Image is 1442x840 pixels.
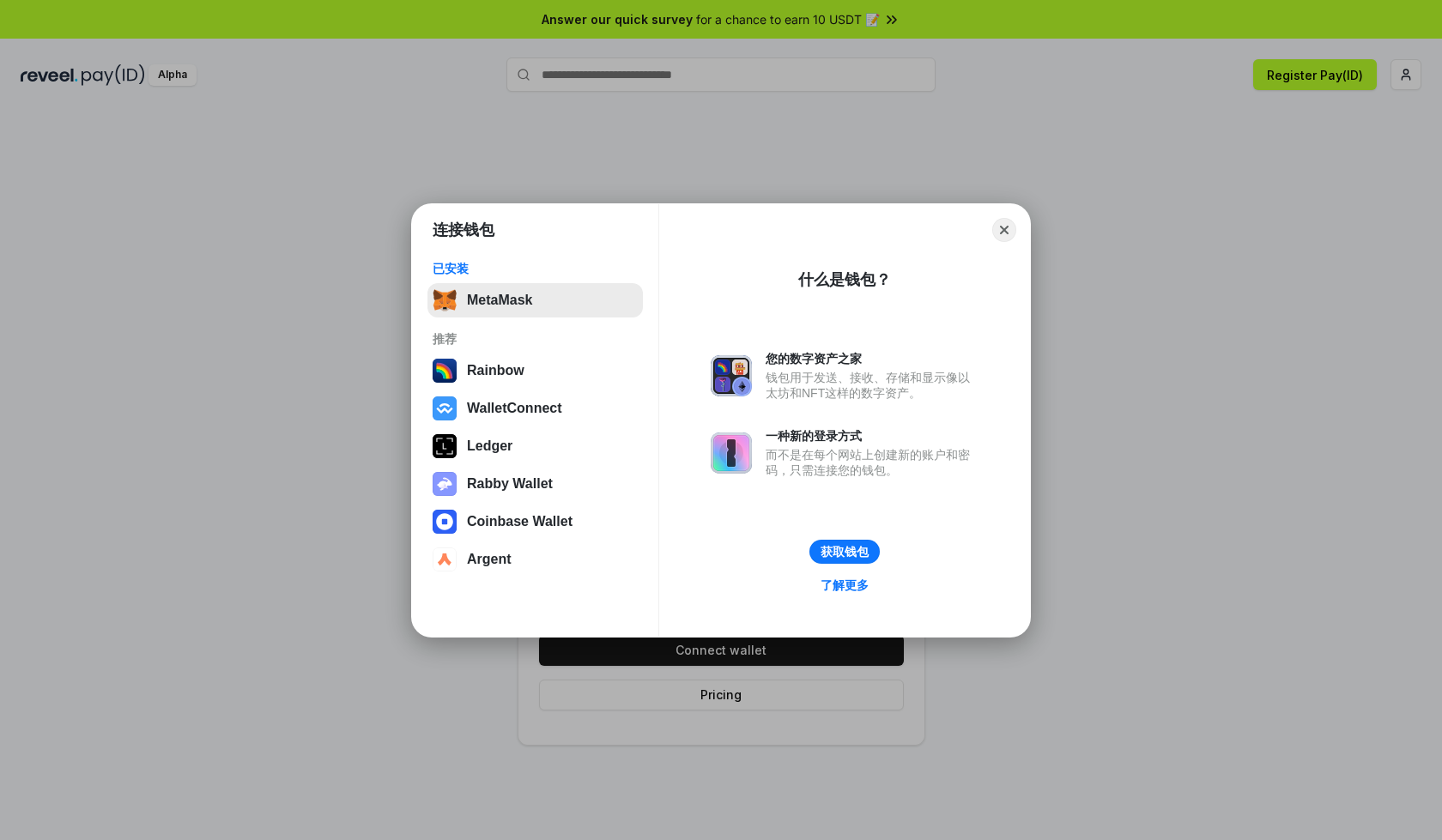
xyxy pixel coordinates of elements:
[433,510,457,534] img: svg+xml,%3Csvg%20width%3D%2228%22%20height%3D%2228%22%20viewBox%3D%220%200%2028%2028%22%20fill%3D...
[766,370,978,401] div: 钱包用于发送、接收、存储和显示像以太坊和NFT这样的数字资产。
[467,552,512,567] div: Argent
[711,355,752,396] img: svg+xml,%3Csvg%20xmlns%3D%22http%3A%2F%2Fwww.w3.org%2F2000%2Fsvg%22%20fill%3D%22none%22%20viewBox...
[467,401,562,416] div: WalletConnect
[992,218,1016,242] button: Close
[433,547,457,571] img: svg+xml,%3Csvg%20width%3D%2228%22%20height%3D%2228%22%20viewBox%3D%220%200%2028%2028%22%20fill%3D...
[427,354,643,388] button: Rainbow
[821,544,869,559] div: 获取钱包
[467,514,573,529] div: Coinbase Wallet
[467,293,532,308] div: MetaMask
[433,261,638,276] div: 已安装
[467,476,553,492] div: Rabby Wallet
[467,363,524,378] div: Rainbow
[433,359,457,383] img: svg+xml,%3Csvg%20width%3D%22120%22%20height%3D%22120%22%20viewBox%3D%220%200%20120%20120%22%20fil...
[433,288,457,312] img: svg+xml,%3Csvg%20fill%3D%22none%22%20height%3D%2233%22%20viewBox%3D%220%200%2035%2033%22%20width%...
[798,269,891,290] div: 什么是钱包？
[433,331,638,347] div: 推荐
[433,220,494,240] h1: 连接钱包
[427,283,643,317] button: MetaMask
[766,447,978,478] div: 而不是在每个网站上创建新的账户和密码，只需连接您的钱包。
[427,391,643,426] button: WalletConnect
[809,540,880,564] button: 获取钱包
[433,472,457,496] img: svg+xml,%3Csvg%20xmlns%3D%22http%3A%2F%2Fwww.w3.org%2F2000%2Fsvg%22%20fill%3D%22none%22%20viewBox...
[433,434,457,458] img: svg+xml,%3Csvg%20xmlns%3D%22http%3A%2F%2Fwww.w3.org%2F2000%2Fsvg%22%20width%3D%2228%22%20height%3...
[467,438,512,454] div: Ledger
[810,574,879,596] a: 了解更多
[766,351,978,366] div: 您的数字资产之家
[821,577,869,593] div: 了解更多
[427,467,643,501] button: Rabby Wallet
[427,429,643,463] button: Ledger
[427,505,643,539] button: Coinbase Wallet
[433,396,457,420] img: svg+xml,%3Csvg%20width%3D%2228%22%20height%3D%2228%22%20viewBox%3D%220%200%2028%2028%22%20fill%3D...
[766,428,978,444] div: 一种新的登录方式
[427,542,643,577] button: Argent
[711,432,752,474] img: svg+xml,%3Csvg%20xmlns%3D%22http%3A%2F%2Fwww.w3.org%2F2000%2Fsvg%22%20fill%3D%22none%22%20viewBox...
